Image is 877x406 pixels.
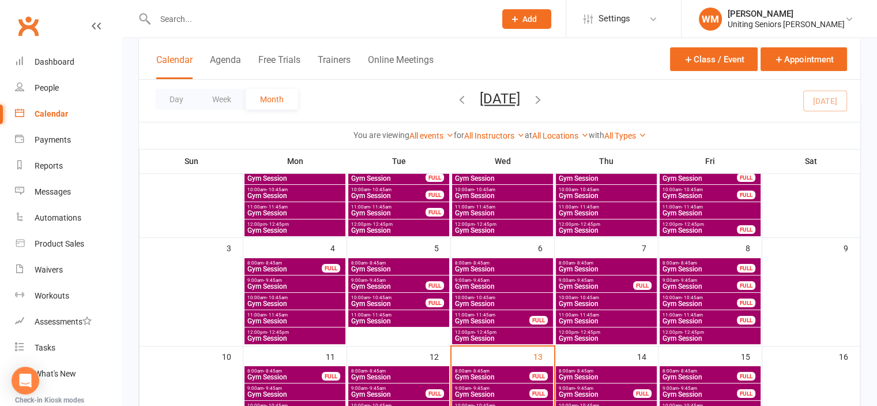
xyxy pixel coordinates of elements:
[35,317,92,326] div: Assessments
[156,54,193,79] button: Calendar
[533,347,554,366] div: 13
[426,299,444,307] div: FULL
[471,278,490,283] span: - 9:45am
[35,57,74,66] div: Dashboard
[247,278,343,283] span: 9:00am
[662,330,758,335] span: 12:00pm
[247,374,322,381] span: Gym Session
[371,222,393,227] span: - 12:45pm
[737,281,755,290] div: FULL
[14,12,43,40] a: Clubworx
[370,204,392,210] span: - 11:45am
[370,187,392,192] span: - 10:45am
[454,335,551,342] span: Gym Session
[682,312,703,318] span: - 11:45am
[266,187,288,192] span: - 10:45am
[454,278,551,283] span: 9:00am
[633,389,652,398] div: FULL
[454,295,551,300] span: 10:00am
[642,238,658,257] div: 7
[737,191,755,199] div: FULL
[589,131,604,140] strong: with
[699,8,722,31] div: WM
[454,312,530,318] span: 11:00am
[662,374,737,381] span: Gym Session
[351,386,426,391] span: 9:00am
[662,192,737,199] span: Gym Session
[662,175,737,182] span: Gym Session
[430,347,450,366] div: 12
[35,213,81,222] div: Automations
[35,265,63,274] div: Waivers
[247,260,322,266] span: 8:00am
[264,368,282,374] span: - 8:45am
[575,260,593,266] span: - 8:45am
[35,135,71,144] div: Payments
[679,260,697,266] span: - 8:45am
[247,266,322,273] span: Gym Session
[15,101,122,127] a: Calendar
[426,281,444,290] div: FULL
[247,227,343,234] span: Gym Session
[426,173,444,182] div: FULL
[370,312,392,318] span: - 11:45am
[737,316,755,325] div: FULL
[247,192,343,199] span: Gym Session
[578,204,599,210] span: - 11:45am
[662,312,737,318] span: 11:00am
[351,222,447,227] span: 12:00pm
[35,83,59,92] div: People
[267,330,289,335] span: - 12:45pm
[351,300,426,307] span: Gym Session
[247,204,343,210] span: 11:00am
[662,266,737,273] span: Gym Session
[578,222,600,227] span: - 12:45pm
[454,368,530,374] span: 8:00am
[558,330,654,335] span: 12:00pm
[682,204,703,210] span: - 11:45am
[454,391,530,398] span: Gym Session
[662,187,737,192] span: 10:00am
[558,192,654,199] span: Gym Session
[367,386,386,391] span: - 9:45am
[662,386,737,391] span: 9:00am
[370,295,392,300] span: - 10:45am
[15,205,122,231] a: Automations
[529,389,548,398] div: FULL
[351,204,426,210] span: 11:00am
[326,347,347,366] div: 11
[247,295,343,300] span: 10:00am
[351,187,426,192] span: 10:00am
[451,149,555,173] th: Wed
[353,131,409,140] strong: You are viewing
[658,149,762,173] th: Fri
[474,204,495,210] span: - 11:45am
[474,187,495,192] span: - 10:45am
[662,227,737,234] span: Gym Session
[258,54,300,79] button: Free Trials
[247,318,343,325] span: Gym Session
[558,278,634,283] span: 9:00am
[15,361,122,387] a: What's New
[35,291,69,300] div: Workouts
[575,386,593,391] span: - 9:45am
[474,295,495,300] span: - 10:45am
[247,330,343,335] span: 12:00pm
[454,192,551,199] span: Gym Session
[558,374,654,381] span: Gym Session
[475,222,496,227] span: - 12:45pm
[351,175,426,182] span: Gym Session
[662,222,737,227] span: 12:00pm
[247,386,343,391] span: 9:00am
[246,89,298,110] button: Month
[662,278,737,283] span: 9:00am
[15,153,122,179] a: Reports
[604,131,646,140] a: All Types
[351,283,426,290] span: Gym Session
[351,374,447,381] span: Gym Session
[532,131,589,140] a: All Locations
[322,372,340,381] div: FULL
[555,149,658,173] th: Thu
[471,260,490,266] span: - 8:45am
[558,210,654,217] span: Gym Session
